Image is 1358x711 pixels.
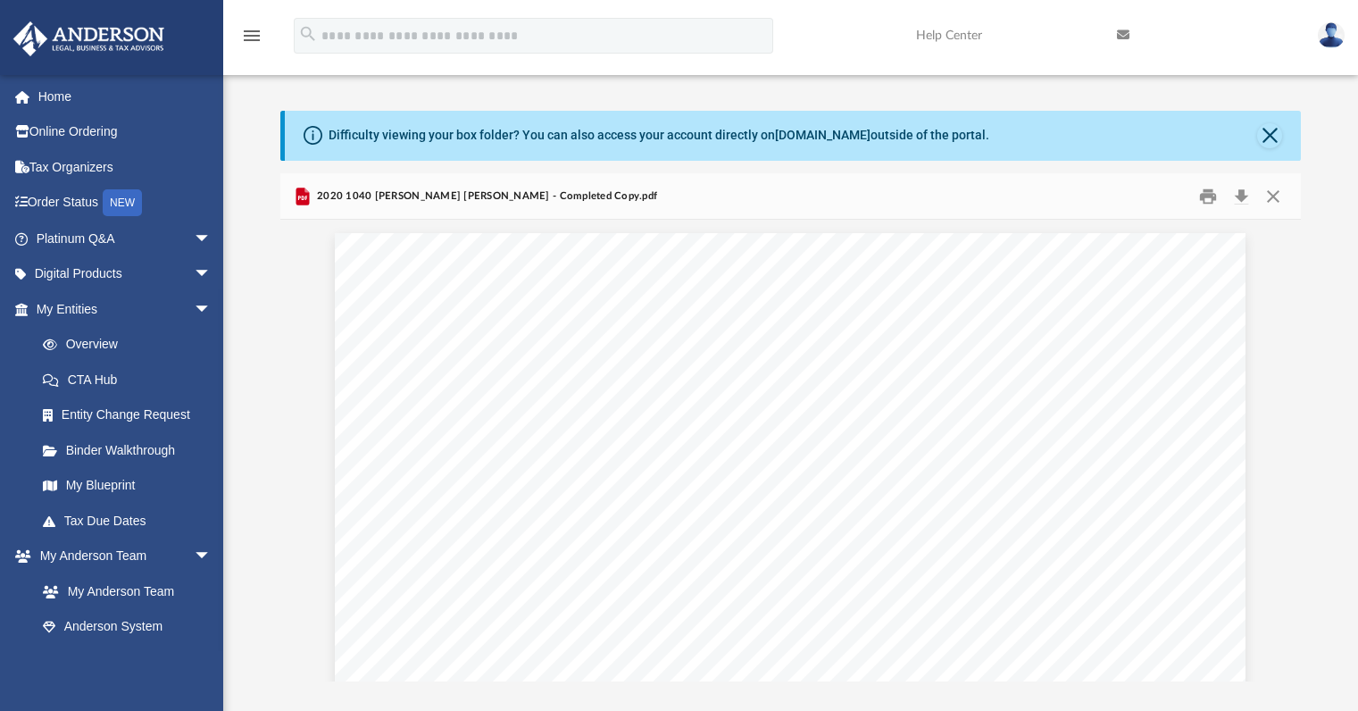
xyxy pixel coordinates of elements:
[194,291,229,328] span: arrow_drop_down
[241,25,262,46] i: menu
[12,221,238,256] a: Platinum Q&Aarrow_drop_down
[25,327,238,363] a: Overview
[194,539,229,575] span: arrow_drop_down
[280,220,1302,681] div: File preview
[25,362,238,397] a: CTA Hub
[25,503,238,539] a: Tax Due Dates
[775,128,871,142] a: [DOMAIN_NAME]
[12,114,238,150] a: Online Ordering
[313,188,658,205] span: 2020 1040 [PERSON_NAME] [PERSON_NAME] - Completed Copy.pdf
[280,173,1302,682] div: Preview
[12,256,238,292] a: Digital Productsarrow_drop_down
[298,24,318,44] i: search
[12,149,238,185] a: Tax Organizers
[1190,182,1226,210] button: Print
[12,185,238,222] a: Order StatusNEW
[12,291,238,327] a: My Entitiesarrow_drop_down
[25,397,238,433] a: Entity Change Request
[1257,123,1282,148] button: Close
[12,79,238,114] a: Home
[1318,22,1345,48] img: User Pic
[103,189,142,216] div: NEW
[194,256,229,293] span: arrow_drop_down
[241,34,262,46] a: menu
[1257,182,1289,210] button: Close
[25,432,238,468] a: Binder Walkthrough
[25,609,229,645] a: Anderson System
[25,468,229,504] a: My Blueprint
[329,126,989,145] div: Difficulty viewing your box folder? You can also access your account directly on outside of the p...
[280,220,1302,681] div: Document Viewer
[8,21,170,56] img: Anderson Advisors Platinum Portal
[1226,182,1258,210] button: Download
[25,644,229,680] a: Client Referrals
[25,573,221,609] a: My Anderson Team
[12,539,229,574] a: My Anderson Teamarrow_drop_down
[194,221,229,257] span: arrow_drop_down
